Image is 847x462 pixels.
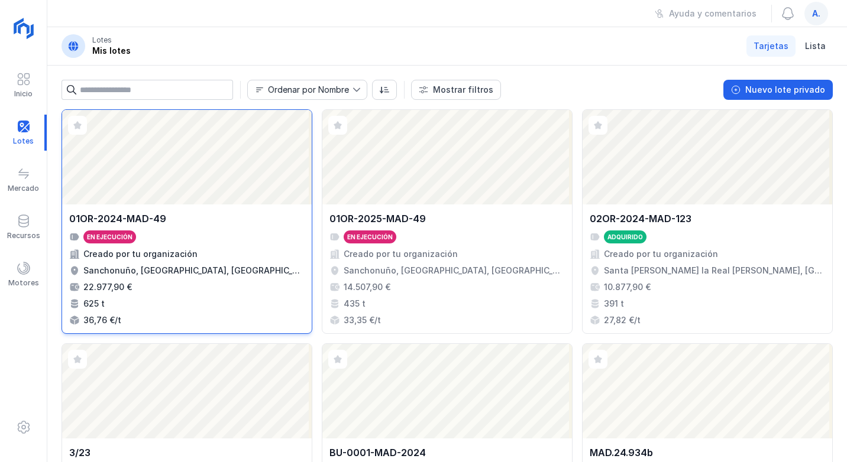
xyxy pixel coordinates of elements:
div: 14.507,90 € [344,281,390,293]
div: Mercado [8,184,39,193]
div: 27,82 €/t [604,314,641,326]
div: En ejecución [87,233,132,241]
div: 10.877,90 € [604,281,651,293]
div: Adquirido [607,233,643,241]
div: Recursos [7,231,40,240]
div: 36,76 €/t [83,314,121,326]
div: Ordenar por Nombre [268,86,349,94]
img: logoRight.svg [9,14,38,43]
div: Ayuda y comentarios [669,8,757,19]
span: Nombre [248,80,353,99]
button: Mostrar filtros [411,80,501,100]
div: Mostrar filtros [433,84,493,96]
span: Lista [805,40,826,52]
a: 02OR-2024-MAD-123AdquiridoCreado por tu organizaciónSanta [PERSON_NAME] la Real [PERSON_NAME], [G... [582,109,833,334]
div: 02OR-2024-MAD-123 [590,212,691,226]
div: BU-0001-MAD-2024 [329,445,426,460]
div: Santa [PERSON_NAME] la Real [PERSON_NAME], [GEOGRAPHIC_DATA], [GEOGRAPHIC_DATA], [GEOGRAPHIC_DATA] [604,265,825,276]
a: Lista [798,35,833,57]
div: 435 t [344,298,366,310]
div: Mis lotes [92,45,131,57]
div: Creado por tu organización [344,248,458,260]
span: Tarjetas [754,40,788,52]
div: 625 t [83,298,105,310]
div: Nuevo lote privado [745,84,825,96]
div: Sanchonuño, [GEOGRAPHIC_DATA], [GEOGRAPHIC_DATA], [GEOGRAPHIC_DATA] [344,265,565,276]
div: 3/23 [69,445,90,460]
div: En ejecución [347,233,393,241]
button: Ayuda y comentarios [647,4,764,24]
div: Creado por tu organización [604,248,718,260]
span: a. [812,8,820,19]
div: 22.977,90 € [83,281,132,293]
div: Inicio [14,89,33,99]
div: 01OR-2025-MAD-49 [329,212,426,226]
div: Creado por tu organización [83,248,198,260]
a: 01OR-2025-MAD-49En ejecuciónCreado por tu organizaciónSanchonuño, [GEOGRAPHIC_DATA], [GEOGRAPHIC_... [322,109,573,334]
button: Nuevo lote privado [723,80,833,100]
a: Tarjetas [746,35,796,57]
div: Motores [8,278,39,288]
div: Sanchonuño, [GEOGRAPHIC_DATA], [GEOGRAPHIC_DATA], [GEOGRAPHIC_DATA] [83,265,305,276]
div: MAD.24.934b [590,445,653,460]
div: Lotes [92,35,112,45]
div: 01OR-2024-MAD-49 [69,212,166,226]
div: 33,35 €/t [344,314,381,326]
div: 391 t [604,298,624,310]
a: 01OR-2024-MAD-49En ejecuciónCreado por tu organizaciónSanchonuño, [GEOGRAPHIC_DATA], [GEOGRAPHIC_... [62,109,312,334]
